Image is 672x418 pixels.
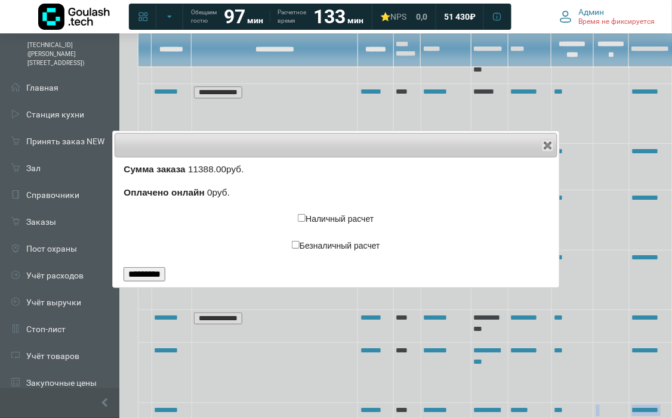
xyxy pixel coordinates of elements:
[124,209,548,230] label: Наличный расчет
[553,4,662,29] button: Админ Время не фиксируется
[416,11,427,22] span: 0,0
[579,7,605,17] span: Админ
[184,6,371,27] a: Обещаем гостю 97 мин Расчетное время 133 мин
[124,162,548,176] p: руб.
[224,5,245,28] strong: 97
[292,241,300,249] input: Безналичный расчет
[390,12,406,21] span: NPS
[444,11,470,22] span: 51 430
[124,185,548,199] p: руб.
[247,16,263,25] span: мин
[380,11,406,22] div: ⭐
[207,187,212,197] span: 0
[124,187,204,197] strong: Оплачено онлайн
[188,164,226,174] span: 11388.00
[124,236,548,256] label: Безналичный расчет
[437,6,483,27] a: 51 430 ₽
[347,16,363,25] span: мин
[124,164,185,174] strong: Сумма заказа
[579,17,655,27] span: Время не фиксируется
[298,214,306,222] input: Наличный расчет
[38,4,110,30] img: Логотип компании Goulash.tech
[278,8,306,25] span: Расчетное время
[373,6,434,27] a: ⭐NPS 0,0
[542,140,554,151] button: Close
[470,11,476,22] span: ₽
[313,5,346,28] strong: 133
[191,8,217,25] span: Обещаем гостю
